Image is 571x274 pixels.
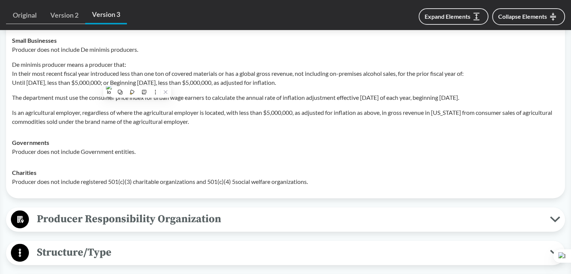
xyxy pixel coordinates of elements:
p: Producer does not include De minimis producers. [12,45,559,54]
a: Original [6,7,44,24]
span: Producer Responsibility Organization [29,211,550,227]
p: Producer does not include registered 501(c)(3) charitable organizations and 501(c)(4) 5social wel... [12,177,559,186]
button: Producer Responsibility Organization [9,210,562,229]
p: The department must use the consumer price index for urban wage earners to calculate the annual r... [12,93,559,102]
button: Structure/Type [9,243,562,262]
p: De minimis producer means a producer that: In their most recent fiscal year introduced less than ... [12,60,559,87]
a: Version 2 [44,7,85,24]
strong: Governments [12,139,49,146]
a: Version 3 [85,6,127,24]
p: Is an agricultural employer, regardless of where the agricultural employer is located, with less ... [12,108,559,126]
strong: Charities [12,169,36,176]
button: Expand Elements [419,8,488,25]
strong: Small Businesses [12,37,57,44]
button: Collapse Elements [492,8,565,25]
span: Structure/Type [29,244,550,261]
p: Producer does not include Government entities. [12,147,559,156]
